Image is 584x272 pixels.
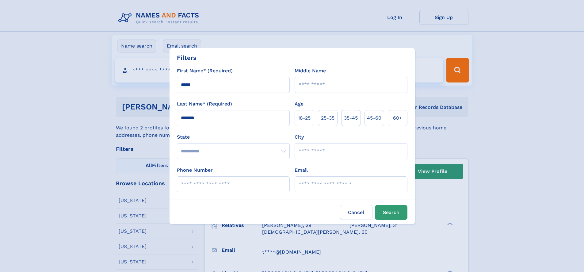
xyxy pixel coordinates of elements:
[295,67,326,75] label: Middle Name
[340,205,372,220] label: Cancel
[177,53,197,62] div: Filters
[177,67,233,75] label: First Name* (Required)
[298,114,311,122] span: 18‑25
[295,167,308,174] label: Email
[177,133,290,141] label: State
[295,133,304,141] label: City
[393,114,402,122] span: 60+
[177,167,213,174] label: Phone Number
[367,114,381,122] span: 45‑60
[344,114,358,122] span: 35‑45
[295,100,303,108] label: Age
[375,205,407,220] button: Search
[321,114,334,122] span: 25‑35
[177,100,232,108] label: Last Name* (Required)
